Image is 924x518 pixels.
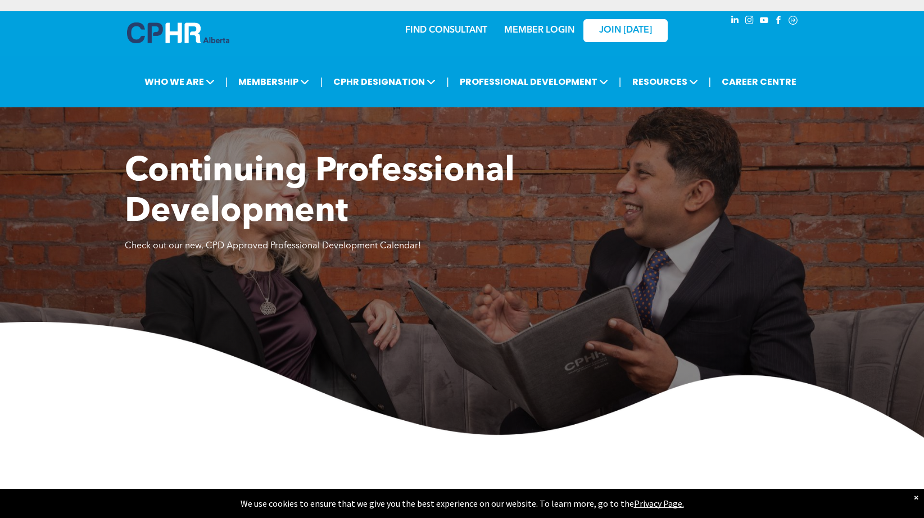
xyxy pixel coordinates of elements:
[634,498,684,509] a: Privacy Page.
[330,71,439,92] span: CPHR DESIGNATION
[456,71,612,92] span: PROFESSIONAL DEVELOPMENT
[758,14,770,29] a: youtube
[141,71,218,92] span: WHO WE ARE
[728,14,741,29] a: linkedin
[583,19,668,42] a: JOIN [DATE]
[787,14,799,29] a: Social network
[772,14,785,29] a: facebook
[629,71,701,92] span: RESOURCES
[718,71,800,92] a: CAREER CENTRE
[914,492,918,503] div: Dismiss notification
[599,25,652,36] span: JOIN [DATE]
[405,26,487,35] a: FIND CONSULTANT
[127,22,229,43] img: A blue and white logo for cp alberta
[743,14,755,29] a: instagram
[619,70,622,93] li: |
[225,70,228,93] li: |
[709,70,712,93] li: |
[235,71,312,92] span: MEMBERSHIP
[125,242,421,251] span: Check out our new, CPD Approved Professional Development Calendar!
[504,26,574,35] a: MEMBER LOGIN
[125,155,515,229] span: Continuing Professional Development
[320,70,323,93] li: |
[446,70,449,93] li: |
